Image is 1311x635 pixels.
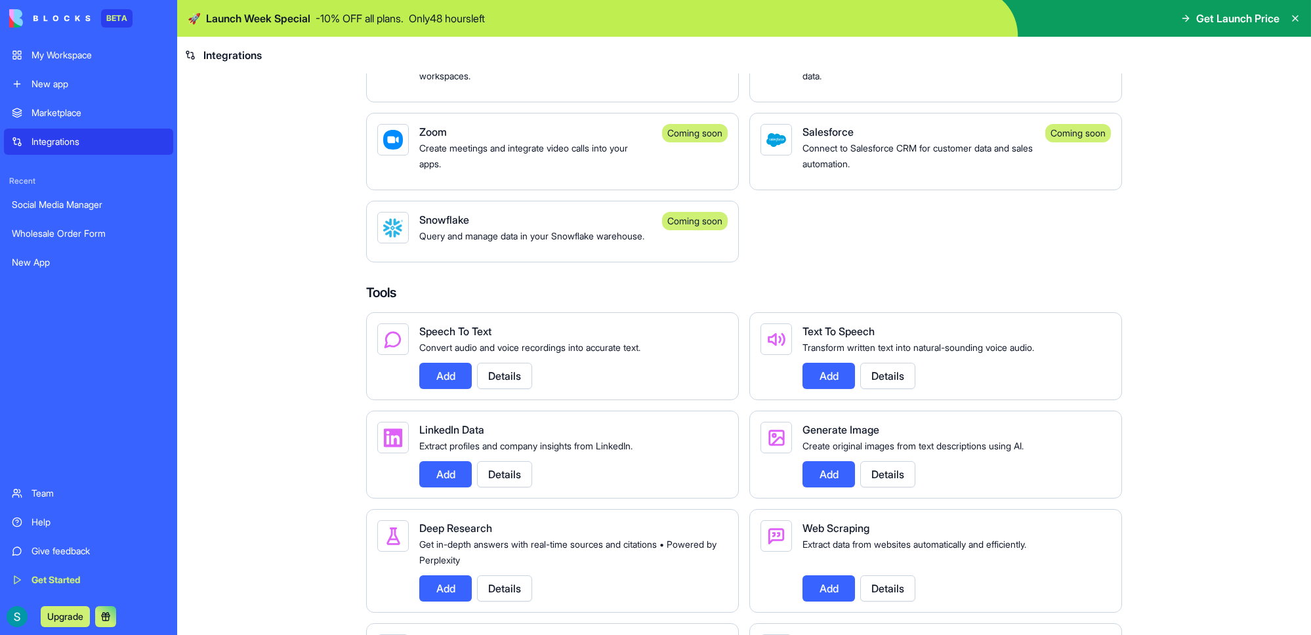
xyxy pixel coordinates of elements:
[802,325,875,338] span: Text To Speech
[41,606,90,627] button: Upgrade
[203,47,262,63] span: Integrations
[802,142,1033,169] span: Connect to Salesforce CRM for customer data and sales automation.
[419,213,469,226] span: Snowflake
[31,77,165,91] div: New app
[9,9,91,28] img: logo
[802,342,1034,353] span: Transform written text into natural-sounding voice audio.
[31,516,165,529] div: Help
[188,10,201,26] span: 🚀
[4,567,173,593] a: Get Started
[802,423,879,436] span: Generate Image
[1196,10,1280,26] span: Get Launch Price
[1045,124,1111,142] div: Coming soon
[860,575,915,602] button: Details
[4,509,173,535] a: Help
[4,71,173,97] a: New app
[419,325,491,338] span: Speech To Text
[4,176,173,186] span: Recent
[477,575,532,602] button: Details
[4,192,173,218] a: Social Media Manager
[206,10,310,26] span: Launch Week Special
[4,100,173,126] a: Marketplace
[12,256,165,269] div: New App
[419,125,447,138] span: Zoom
[4,538,173,564] a: Give feedback
[802,522,869,535] span: Web Scraping
[7,606,28,627] img: ACg8ocLgHWCGIwi-7Cj0lEqrdLENJeEq4oSwCArRvz5qawkFAMBA7Q=s96-c
[41,609,90,623] a: Upgrade
[31,544,165,558] div: Give feedback
[4,129,173,155] a: Integrations
[477,461,532,487] button: Details
[802,575,855,602] button: Add
[409,10,485,26] p: Only 48 hours left
[802,539,1026,550] span: Extract data from websites automatically and efficiently.
[9,9,133,28] a: BETA
[12,198,165,211] div: Social Media Manager
[366,283,1122,302] h4: Tools
[419,440,633,451] span: Extract profiles and company insights from LinkedIn.
[419,522,492,535] span: Deep Research
[4,42,173,68] a: My Workspace
[4,249,173,276] a: New App
[419,142,628,169] span: Create meetings and integrate video calls into your apps.
[802,440,1024,451] span: Create original images from text descriptions using AI.
[31,49,165,62] div: My Workspace
[662,124,728,142] div: Coming soon
[419,363,472,389] button: Add
[802,363,855,389] button: Add
[31,106,165,119] div: Marketplace
[316,10,404,26] p: - 10 % OFF all plans.
[802,125,854,138] span: Salesforce
[662,212,728,230] div: Coming soon
[477,363,532,389] button: Details
[12,227,165,240] div: Wholesale Order Form
[31,135,165,148] div: Integrations
[419,461,472,487] button: Add
[31,573,165,586] div: Get Started
[4,480,173,506] a: Team
[419,575,472,602] button: Add
[101,9,133,28] div: BETA
[419,342,640,353] span: Convert audio and voice recordings into accurate text.
[4,220,173,247] a: Wholesale Order Form
[419,539,717,565] span: Get in-depth answers with real-time sources and citations • Powered by Perplexity
[802,461,855,487] button: Add
[419,230,644,241] span: Query and manage data in your Snowflake warehouse.
[419,423,484,436] span: LinkedIn Data
[860,363,915,389] button: Details
[860,461,915,487] button: Details
[31,487,165,500] div: Team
